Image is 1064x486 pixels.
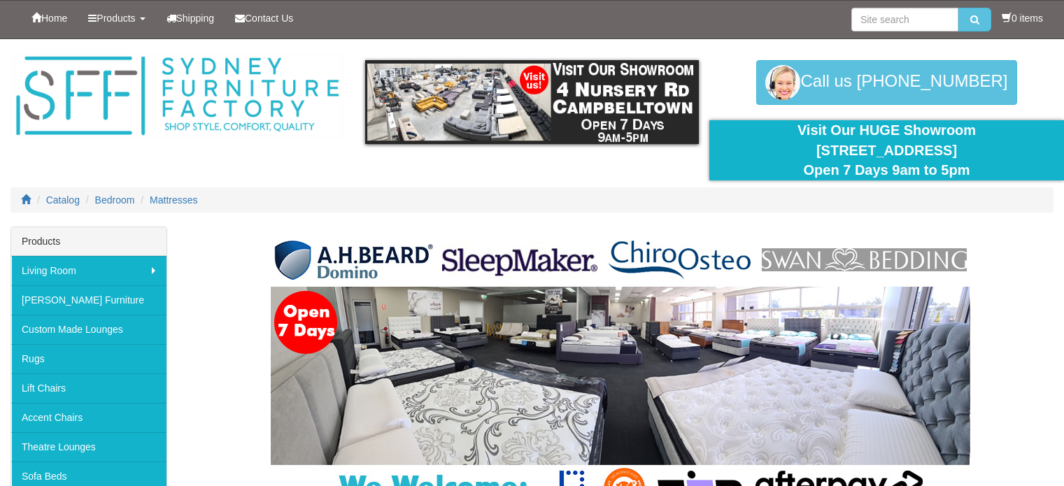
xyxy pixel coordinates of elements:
a: Mattresses [150,194,197,206]
a: Accent Chairs [11,403,166,432]
span: Contact Us [245,13,293,24]
a: Products [78,1,155,36]
div: Products [11,227,166,256]
a: Custom Made Lounges [11,315,166,344]
a: Living Room [11,256,166,285]
a: Theatre Lounges [11,432,166,462]
input: Site search [851,8,958,31]
a: [PERSON_NAME] Furniture [11,285,166,315]
a: Shipping [156,1,225,36]
span: Products [97,13,135,24]
img: showroom.gif [365,60,699,144]
div: Visit Our HUGE Showroom [STREET_ADDRESS] Open 7 Days 9am to 5pm [720,120,1054,180]
a: Catalog [46,194,80,206]
span: Home [41,13,67,24]
a: Rugs [11,344,166,373]
a: Lift Chairs [11,373,166,403]
li: 0 items [1002,11,1043,25]
img: Sydney Furniture Factory [10,53,344,139]
a: Home [21,1,78,36]
span: Shipping [176,13,215,24]
a: Contact Us [225,1,304,36]
a: Bedroom [95,194,135,206]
